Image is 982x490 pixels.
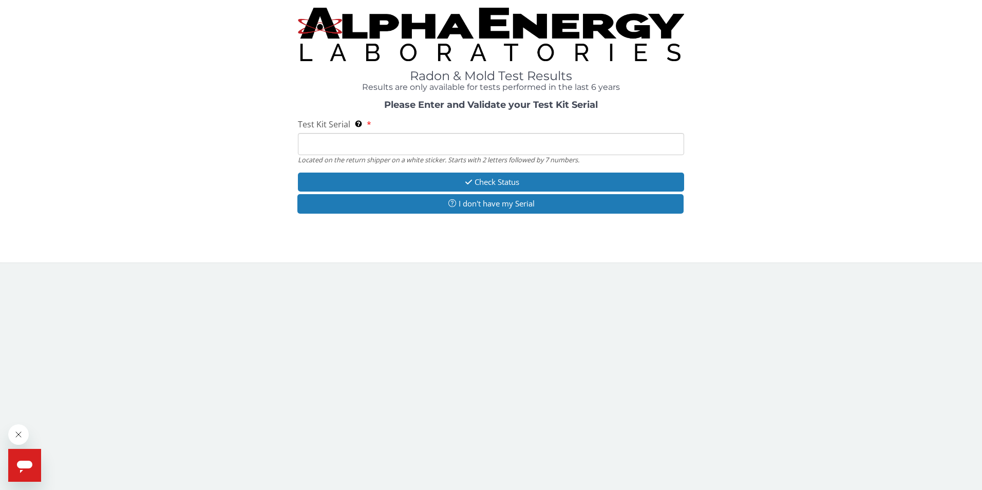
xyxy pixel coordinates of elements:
[6,7,23,15] span: Help
[298,155,685,164] div: Located on the return shipper on a white sticker. Starts with 2 letters followed by 7 numbers.
[298,173,685,192] button: Check Status
[298,83,685,92] h4: Results are only available for tests performed in the last 6 years
[8,424,29,445] iframe: Close message
[298,8,685,61] img: TightCrop.jpg
[8,449,41,482] iframe: Button to launch messaging window
[384,99,598,110] strong: Please Enter and Validate your Test Kit Serial
[298,119,350,130] span: Test Kit Serial
[297,194,684,213] button: I don't have my Serial
[298,69,685,83] h1: Radon & Mold Test Results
